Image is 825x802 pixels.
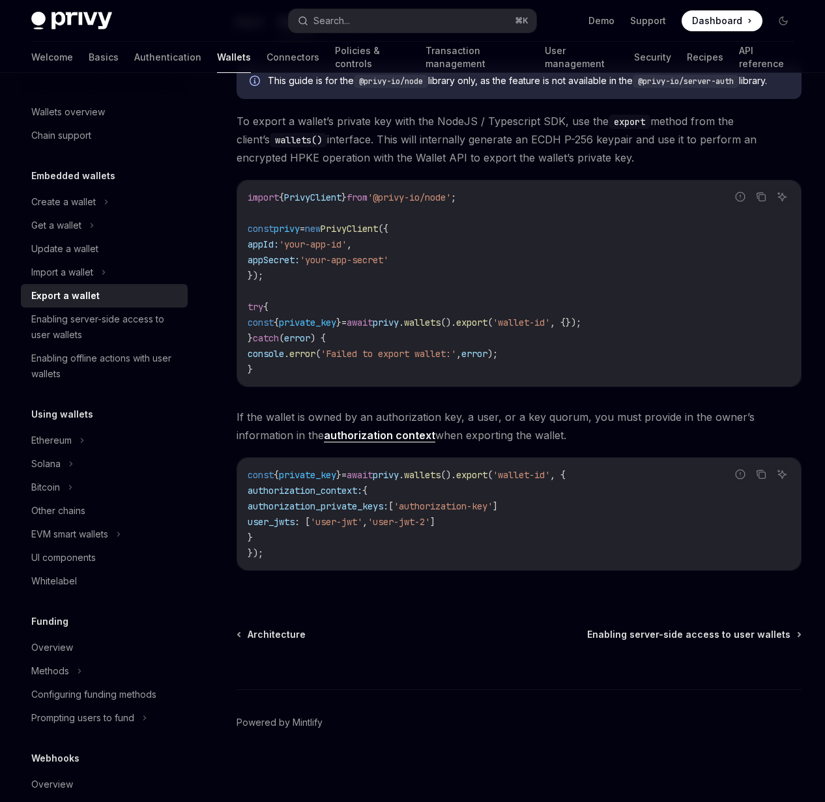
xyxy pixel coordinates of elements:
a: API reference [739,42,794,73]
div: Overview [31,640,73,655]
div: Methods [31,663,69,679]
span: } [248,364,253,375]
span: { [279,192,284,203]
div: Import a wallet [31,265,93,280]
div: Create a wallet [31,194,96,210]
a: Welcome [31,42,73,73]
span: ( [279,332,284,344]
span: appSecret: [248,254,300,266]
a: Authentication [134,42,201,73]
div: Search... [313,13,350,29]
span: = [341,469,347,481]
span: error [284,332,310,344]
span: ; [451,192,456,203]
button: Toggle dark mode [773,10,794,31]
code: wallets() [270,133,327,147]
span: const [248,223,274,235]
span: error [461,348,487,360]
span: private_key [279,469,336,481]
span: privy [274,223,300,235]
div: EVM smart wallets [31,526,108,542]
span: ⌘ K [515,16,528,26]
div: Export a wallet [31,288,100,304]
span: 'your-app-secret' [300,254,388,266]
span: user_jwts [248,516,295,528]
span: } [248,532,253,543]
button: Ask AI [774,188,790,205]
span: ( [487,469,493,481]
span: try [248,301,263,313]
span: wallets [404,317,441,328]
span: , [456,348,461,360]
div: Update a wallet [31,241,98,257]
span: 'wallet-id' [493,317,550,328]
svg: Info [250,76,263,89]
a: Enabling server-side access to user wallets [21,308,188,347]
div: Overview [31,777,73,792]
span: ({ [378,223,388,235]
span: ); [487,348,498,360]
button: Report incorrect code [732,188,749,205]
span: { [263,301,268,313]
div: Enabling offline actions with user wallets [31,351,180,382]
span: Enabling server-side access to user wallets [587,628,790,641]
a: Overview [21,773,188,796]
div: Configuring funding methods [31,687,156,702]
span: [ [388,500,394,512]
div: Solana [31,456,61,472]
a: Enabling offline actions with user wallets [21,347,188,386]
span: ) { [310,332,326,344]
span: new [305,223,321,235]
span: Architecture [248,628,306,641]
span: const [248,317,274,328]
span: , { [550,469,566,481]
span: This guide is for the library only, as the feature is not available in the library. [268,74,789,88]
a: Overview [21,636,188,659]
span: } [341,192,347,203]
a: Wallets overview [21,100,188,124]
span: 'your-app-id' [279,238,347,250]
a: Basics [89,42,119,73]
span: , {}); [550,317,581,328]
span: '@privy-io/node' [368,192,451,203]
span: ( [315,348,321,360]
div: Bitcoin [31,480,60,495]
h5: Using wallets [31,407,93,422]
code: @privy-io/server-auth [633,75,739,88]
span: authorization_context: [248,485,362,496]
a: Recipes [687,42,723,73]
a: Export a wallet [21,284,188,308]
code: @privy-io/node [354,75,428,88]
span: const [248,469,274,481]
a: Support [630,14,666,27]
a: UI components [21,546,188,569]
a: authorization context [324,429,435,442]
span: 'wallet-id' [493,469,550,481]
div: Enabling server-side access to user wallets [31,311,180,343]
span: privy [373,469,399,481]
span: , [362,516,368,528]
div: UI components [31,550,96,566]
button: Ask AI [774,466,790,483]
span: } [336,469,341,481]
div: Get a wallet [31,218,81,233]
a: Demo [588,14,615,27]
span: (). [441,469,456,481]
a: Dashboard [682,10,762,31]
span: catch [253,332,279,344]
a: Whitelabel [21,569,188,593]
span: }); [248,270,263,281]
img: dark logo [31,12,112,30]
div: Chain support [31,128,91,143]
span: from [347,192,368,203]
span: } [336,317,341,328]
div: Other chains [31,503,85,519]
span: export [456,317,487,328]
div: Whitelabel [31,573,77,589]
span: import [248,192,279,203]
span: appId: [248,238,279,250]
span: (). [441,317,456,328]
span: ] [493,500,498,512]
span: console [248,348,284,360]
span: } [248,332,253,344]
